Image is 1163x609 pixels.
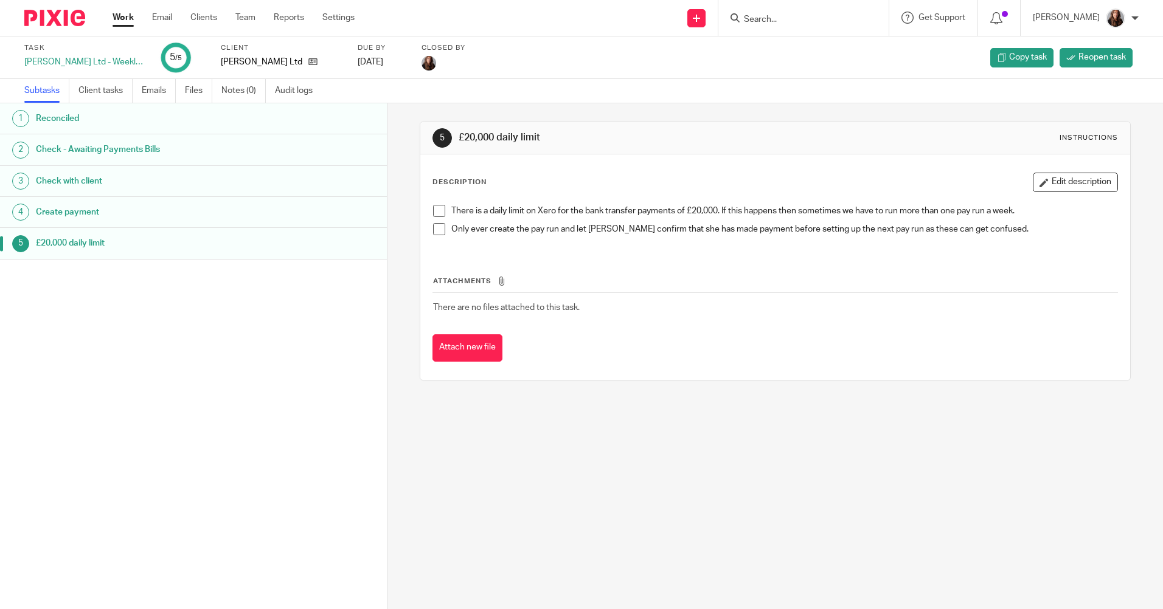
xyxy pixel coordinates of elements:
[12,235,29,252] div: 5
[12,204,29,221] div: 4
[322,12,355,24] a: Settings
[152,12,172,24] a: Email
[1033,12,1100,24] p: [PERSON_NAME]
[24,56,146,68] div: [PERSON_NAME] Ltd - Weekly Pay Run
[36,234,262,252] h1: £20,000 daily limit
[433,303,580,312] span: There are no files attached to this task.
[36,172,262,190] h1: Check with client
[308,57,318,66] i: Open client page
[918,13,965,22] span: Get Support
[235,12,255,24] a: Team
[221,79,266,103] a: Notes (0)
[1033,173,1118,192] button: Edit description
[175,55,182,61] small: /5
[433,278,491,284] span: Attachments
[432,334,502,362] button: Attach new file
[78,79,133,103] a: Client tasks
[36,109,262,128] h1: Reconciled
[990,48,1054,67] a: Copy task
[12,173,29,190] div: 3
[743,15,852,26] input: Search
[358,56,406,68] div: [DATE]
[1009,51,1047,63] span: Copy task
[24,10,85,26] img: Pixie
[1106,9,1125,28] img: IMG_0011.jpg
[221,56,302,68] span: Ben Coomber Ltd
[274,12,304,24] a: Reports
[1060,133,1118,143] div: Instructions
[185,79,212,103] a: Files
[451,205,1117,217] p: There is a daily limit on Xero for the bank transfer payments of £20,000. If this happens then so...
[459,131,801,144] h1: £20,000 daily limit
[422,43,465,53] label: Closed by
[358,43,406,53] label: Due by
[12,110,29,127] div: 1
[24,79,69,103] a: Subtasks
[36,203,262,221] h1: Create payment
[1060,48,1133,67] a: Reopen task
[24,43,146,53] label: Task
[113,12,134,24] a: Work
[190,12,217,24] a: Clients
[451,223,1117,235] p: Only ever create the pay run and let [PERSON_NAME] confirm that she has made payment before setti...
[432,128,452,148] div: 5
[12,142,29,159] div: 2
[275,79,322,103] a: Audit logs
[432,177,487,187] p: Description
[36,140,262,159] h1: Check - Awaiting Payments Bills
[221,56,302,68] p: [PERSON_NAME] Ltd
[142,79,176,103] a: Emails
[221,43,342,53] label: Client
[1078,51,1126,63] span: Reopen task
[422,56,436,71] img: Bimala Wyatt
[170,50,182,64] div: 5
